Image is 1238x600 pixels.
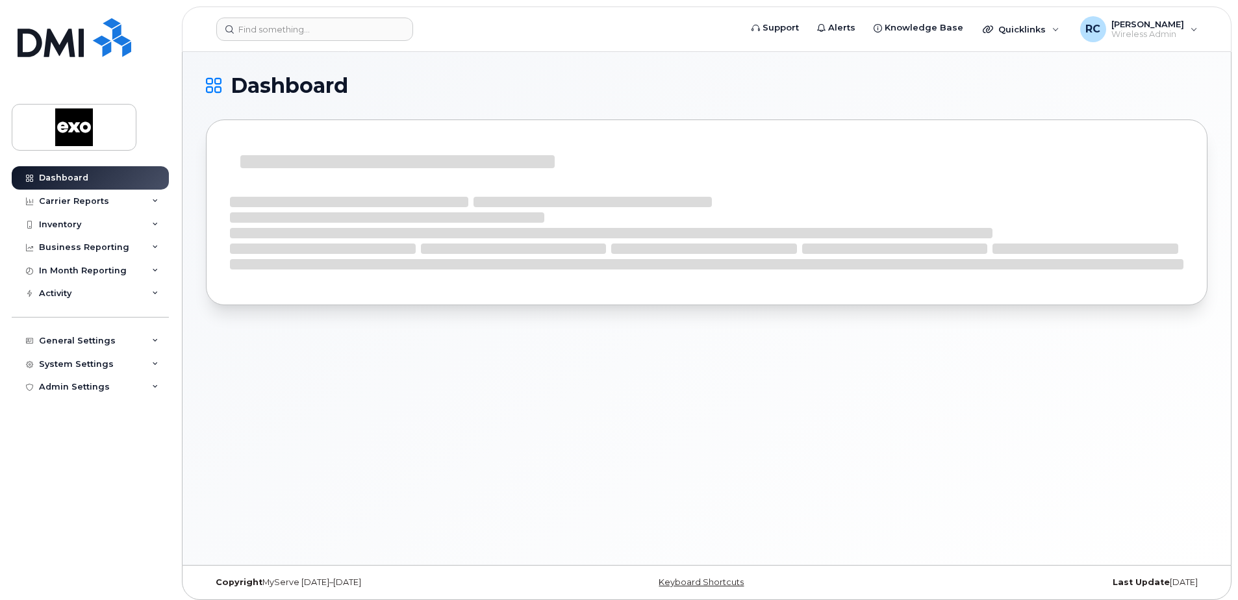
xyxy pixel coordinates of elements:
[216,577,262,587] strong: Copyright
[874,577,1207,588] div: [DATE]
[231,76,348,95] span: Dashboard
[1113,577,1170,587] strong: Last Update
[206,577,540,588] div: MyServe [DATE]–[DATE]
[659,577,744,587] a: Keyboard Shortcuts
